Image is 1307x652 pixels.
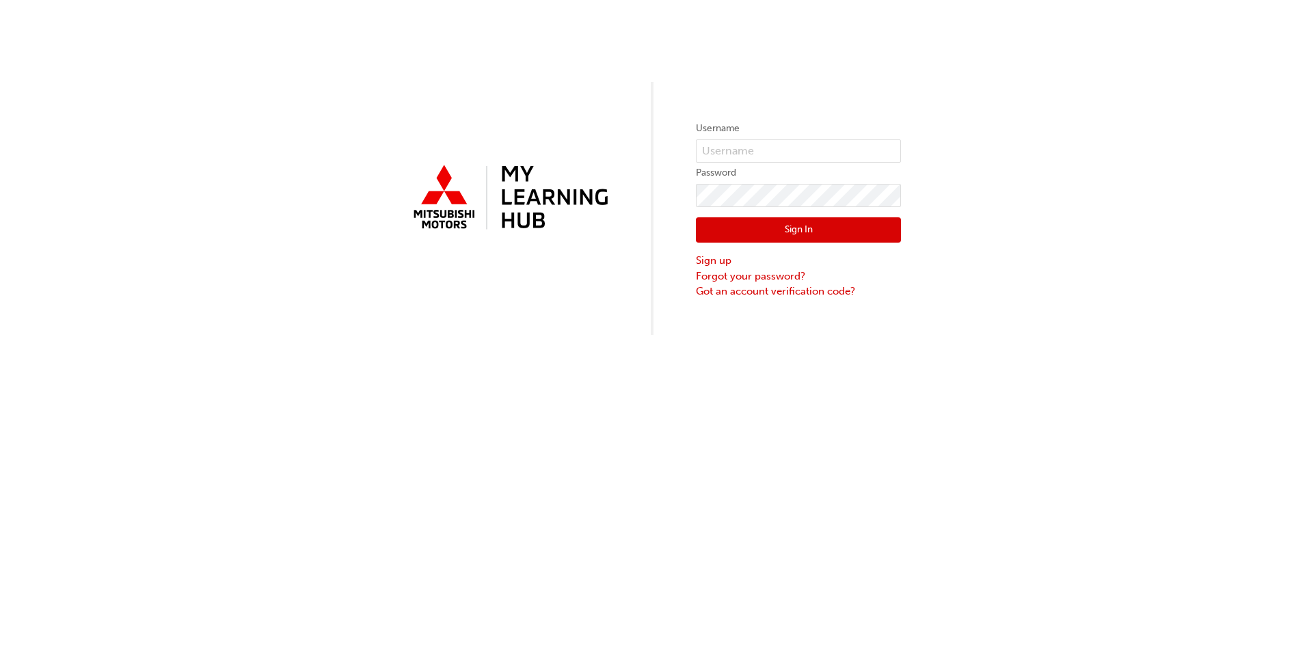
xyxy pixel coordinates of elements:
a: Got an account verification code? [696,284,901,299]
button: Sign In [696,217,901,243]
label: Password [696,165,901,181]
input: Username [696,139,901,163]
label: Username [696,120,901,137]
a: Sign up [696,253,901,269]
img: mmal [406,159,611,237]
a: Forgot your password? [696,269,901,284]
